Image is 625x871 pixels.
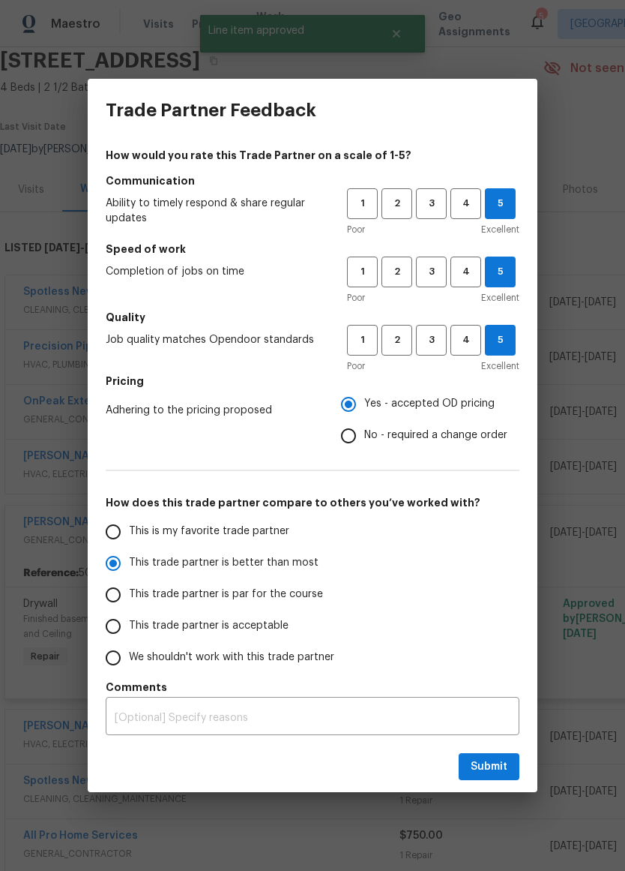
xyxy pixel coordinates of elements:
span: 4 [452,195,480,212]
span: 3 [417,263,445,281]
span: Excellent [481,222,519,237]
span: 2 [383,332,411,349]
span: Adhering to the pricing proposed [106,403,317,418]
span: 5 [486,263,515,281]
button: 1 [347,188,378,219]
span: 4 [452,263,480,281]
span: This trade partner is better than most [129,555,318,571]
button: 1 [347,325,378,356]
button: 1 [347,257,378,287]
button: 3 [416,257,447,287]
span: No - required a change order [364,428,507,443]
span: Yes - accepted OD pricing [364,396,495,412]
span: 5 [486,195,515,212]
button: 2 [381,188,412,219]
h5: Speed of work [106,242,519,257]
div: How does this trade partner compare to others you’ve worked with? [106,516,519,674]
button: 2 [381,257,412,287]
span: 1 [348,332,376,349]
span: We shouldn't work with this trade partner [129,650,334,665]
span: 2 [383,195,411,212]
span: 5 [486,332,515,349]
button: Submit [459,753,519,781]
span: 1 [348,263,376,281]
span: 3 [417,332,445,349]
span: Excellent [481,359,519,374]
button: 4 [450,257,481,287]
span: Poor [347,359,365,374]
button: 5 [485,188,516,219]
button: 5 [485,325,516,356]
button: 3 [416,188,447,219]
h4: How would you rate this Trade Partner on a scale of 1-5? [106,148,519,163]
span: This trade partner is par for the course [129,587,323,602]
span: Submit [471,758,507,776]
h5: Quality [106,310,519,325]
h5: Comments [106,680,519,695]
button: 3 [416,325,447,356]
button: 5 [485,257,516,287]
span: 4 [452,332,480,349]
span: This trade partner is acceptable [129,618,289,634]
h5: Pricing [106,374,519,389]
button: 4 [450,325,481,356]
button: 4 [450,188,481,219]
span: Job quality matches Opendoor standards [106,332,323,347]
span: Poor [347,222,365,237]
h3: Trade Partner Feedback [106,100,316,121]
span: Poor [347,290,365,305]
h5: Communication [106,173,519,188]
span: Ability to timely respond & share regular updates [106,196,323,226]
div: Pricing [341,389,519,452]
span: Completion of jobs on time [106,264,323,279]
span: Excellent [481,290,519,305]
span: This is my favorite trade partner [129,524,289,539]
span: 2 [383,263,411,281]
span: 1 [348,195,376,212]
button: 2 [381,325,412,356]
span: 3 [417,195,445,212]
h5: How does this trade partner compare to others you’ve worked with? [106,495,519,510]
